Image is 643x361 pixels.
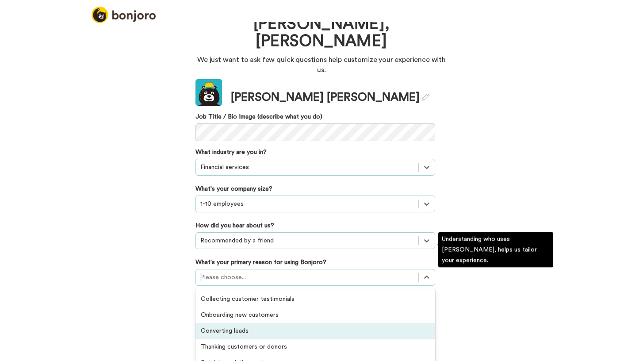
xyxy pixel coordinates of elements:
[195,184,272,193] label: What's your company size?
[195,339,435,355] div: Thanking customers or donors
[231,89,429,106] div: [PERSON_NAME] [PERSON_NAME]
[438,232,553,268] div: Understanding who uses [PERSON_NAME], helps us tailor your experience.
[195,148,267,157] label: What industry are you in?
[195,55,448,75] p: We just want to ask few quick questions help customize your experience with us.
[195,258,326,267] label: What's your primary reason for using Bonjoro?
[195,112,435,121] label: Job Title / Bio Image (describe what you do)
[195,291,435,307] div: Collecting customer testimonials
[195,323,435,339] div: Converting leads
[195,221,274,230] label: How did you hear about us?
[92,7,156,23] img: logo_full.png
[195,307,435,323] div: Onboarding new customers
